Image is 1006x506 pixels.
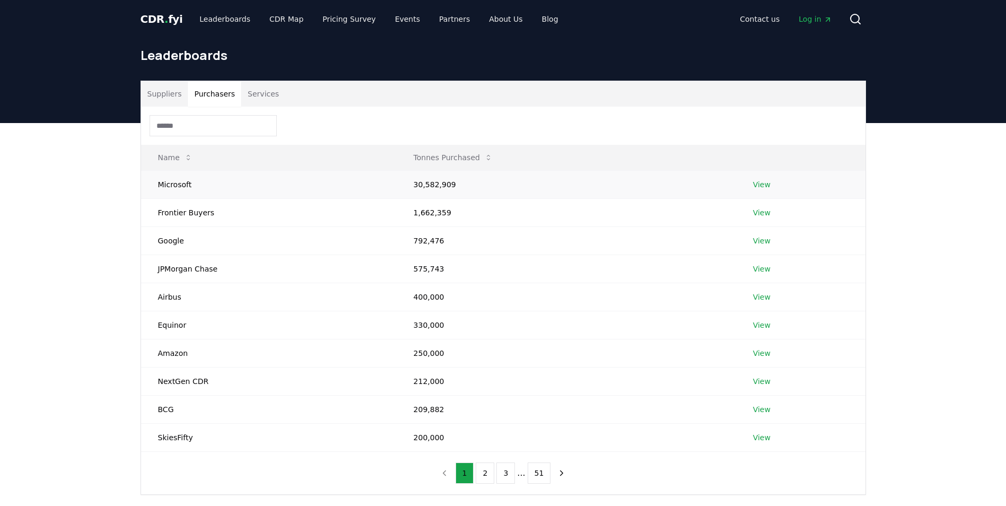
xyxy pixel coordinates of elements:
[188,81,241,107] button: Purchasers
[753,376,771,387] a: View
[496,463,515,484] button: 3
[141,255,397,283] td: JPMorgan Chase
[397,339,736,367] td: 250,000
[141,339,397,367] td: Amazon
[164,13,168,25] span: .
[533,10,567,29] a: Blog
[753,404,771,415] a: View
[517,467,525,479] li: ...
[397,226,736,255] td: 792,476
[397,367,736,395] td: 212,000
[456,463,474,484] button: 1
[150,147,201,168] button: Name
[753,320,771,330] a: View
[476,463,494,484] button: 2
[141,198,397,226] td: Frontier Buyers
[397,423,736,451] td: 200,000
[387,10,428,29] a: Events
[731,10,788,29] a: Contact us
[753,432,771,443] a: View
[753,235,771,246] a: View
[397,170,736,198] td: 30,582,909
[141,47,866,64] h1: Leaderboards
[790,10,840,29] a: Log in
[731,10,840,29] nav: Main
[191,10,566,29] nav: Main
[528,463,551,484] button: 51
[753,264,771,274] a: View
[397,198,736,226] td: 1,662,359
[141,81,188,107] button: Suppliers
[141,13,183,25] span: CDR fyi
[753,292,771,302] a: View
[141,311,397,339] td: Equinor
[141,395,397,423] td: BCG
[753,348,771,359] a: View
[553,463,571,484] button: next page
[397,311,736,339] td: 330,000
[480,10,531,29] a: About Us
[397,283,736,311] td: 400,000
[397,395,736,423] td: 209,882
[405,147,501,168] button: Tonnes Purchased
[261,10,312,29] a: CDR Map
[431,10,478,29] a: Partners
[141,170,397,198] td: Microsoft
[191,10,259,29] a: Leaderboards
[397,255,736,283] td: 575,743
[241,81,285,107] button: Services
[141,226,397,255] td: Google
[753,179,771,190] a: View
[799,14,832,24] span: Log in
[753,207,771,218] a: View
[141,367,397,395] td: NextGen CDR
[314,10,384,29] a: Pricing Survey
[141,423,397,451] td: SkiesFifty
[141,12,183,27] a: CDR.fyi
[141,283,397,311] td: Airbus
